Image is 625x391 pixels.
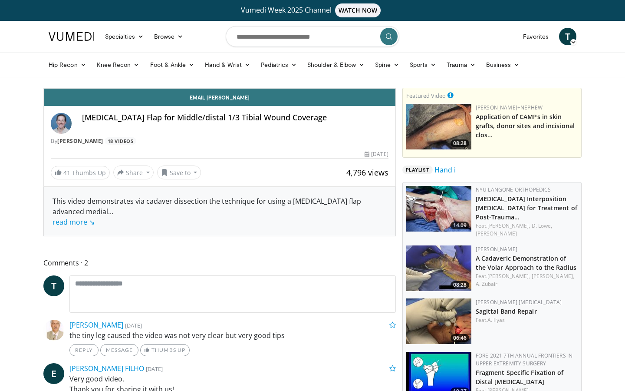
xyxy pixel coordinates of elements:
[481,56,525,73] a: Business
[82,113,388,123] h4: [MEDICAL_DATA] Flap for Middle/distal 1/3 Tibial Wound Coverage
[518,28,554,45] a: Favorites
[51,166,110,179] a: 41 Thumbs Up
[476,352,573,367] a: FORE 2021 7th Annual Frontiers in Upper Extremity Surgery
[406,298,471,344] a: 06:46
[57,137,103,145] a: [PERSON_NAME]
[335,3,381,17] span: WATCH NOW
[149,28,189,45] a: Browse
[53,196,387,227] div: This video demonstrates via cadaver dissection the technique for using a [MEDICAL_DATA] flap adva...
[476,368,564,386] a: Fragment Specific Fixation of Distal [MEDICAL_DATA]
[105,137,136,145] a: 18 Videos
[476,316,578,324] div: Feat.
[476,222,578,238] div: Feat.
[476,272,578,288] div: Feat.
[44,89,395,106] a: Email [PERSON_NAME]
[406,186,471,232] a: 14:09
[157,166,201,179] button: Save to
[43,275,64,296] a: T
[69,344,99,356] a: Reply
[69,320,123,330] a: [PERSON_NAME]
[113,166,154,179] button: Share
[406,245,471,291] img: a8086feb-0b6f-42d6-96d7-49e869b0240e.150x105_q85_crop-smart_upscale.jpg
[405,56,442,73] a: Sports
[434,165,456,175] a: Hand i
[43,56,92,73] a: Hip Recon
[100,28,149,45] a: Specialties
[50,3,575,17] a: Vumedi Week 2025 ChannelWATCH NOW
[49,32,95,41] img: VuMedi Logo
[370,56,404,73] a: Spine
[226,26,399,47] input: Search topics, interventions
[69,330,396,341] p: the tiny leg caused the video was not very clear but very good tips
[487,316,505,324] a: A. Ilyas
[51,137,388,145] div: By
[256,56,302,73] a: Pediatrics
[406,298,471,344] img: 90296666-1f36-4e4f-abae-c614e14b4cd8.150x105_q85_crop-smart_upscale.jpg
[51,113,72,134] img: Avatar
[302,56,370,73] a: Shoulder & Elbow
[346,167,388,178] span: 4,796 views
[200,56,256,73] a: Hand & Wrist
[476,280,498,288] a: A. Zubair
[487,222,530,229] a: [PERSON_NAME],
[365,150,388,158] div: [DATE]
[476,186,551,193] a: NYU Langone Orthopedics
[451,334,469,342] span: 06:46
[140,344,189,356] a: Thumbs Up
[451,139,469,147] span: 08:28
[92,56,145,73] a: Knee Recon
[406,245,471,291] a: 08:28
[532,222,553,229] a: D. Lowe,
[451,281,469,289] span: 08:28
[43,320,64,341] img: Avatar
[406,92,446,99] small: Featured Video
[406,104,471,149] a: 08:28
[125,321,142,329] small: [DATE]
[100,344,138,356] a: Message
[476,113,575,139] a: Application of CAMPs in skin grafts, donor sites and incisional clos…
[476,307,537,315] a: Sagittal Band Repair
[476,230,517,237] a: [PERSON_NAME]
[69,364,144,373] a: [PERSON_NAME] FILHO
[406,104,471,149] img: bb9168ea-238b-43e8-a026-433e9a802a61.150x105_q85_crop-smart_upscale.jpg
[476,195,577,221] a: [MEDICAL_DATA] Interposition [MEDICAL_DATA] for Treatment of Post-Trauma…
[43,257,396,268] span: Comments 2
[146,365,163,373] small: [DATE]
[44,88,395,89] video-js: Video Player
[402,166,433,174] span: Playlist
[406,186,471,232] img: 93331b59-fbb9-4c57-9701-730327dcd1cb.jpg.150x105_q85_crop-smart_upscale.jpg
[487,272,530,280] a: [PERSON_NAME],
[53,217,95,227] a: read more ↘
[476,254,576,272] a: A Cadaveric Demonstration of the Volar Approach to the Radius
[559,28,576,45] a: T
[476,298,562,306] a: [PERSON_NAME] [MEDICAL_DATA]
[532,272,574,280] a: [PERSON_NAME],
[476,245,517,253] a: [PERSON_NAME]
[145,56,200,73] a: Foot & Ankle
[63,169,70,177] span: 41
[441,56,481,73] a: Trauma
[476,104,543,111] a: [PERSON_NAME]+Nephew
[451,222,469,229] span: 14:09
[43,363,64,384] a: E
